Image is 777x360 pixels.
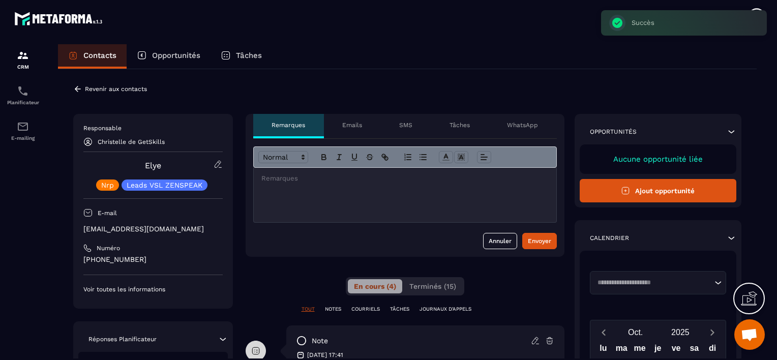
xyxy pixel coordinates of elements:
a: Elye [145,161,161,170]
button: Envoyer [522,233,557,249]
span: En cours (4) [354,282,396,290]
img: email [17,121,29,133]
button: En cours (4) [348,279,402,293]
p: [EMAIL_ADDRESS][DOMAIN_NAME] [83,224,223,234]
a: Contacts [58,44,127,69]
div: ma [612,341,631,359]
p: Opportunités [152,51,200,60]
img: scheduler [17,85,29,97]
img: formation [17,49,29,62]
a: formationformationCRM [3,42,43,77]
div: lu [594,341,613,359]
p: Tâches [236,51,262,60]
input: Search for option [594,278,712,288]
span: Terminés (15) [409,282,456,290]
a: schedulerschedulerPlanificateur [3,77,43,113]
p: CRM [3,64,43,70]
button: Previous month [594,325,613,339]
p: E-mailing [3,135,43,141]
button: Open months overlay [613,323,658,341]
p: [PHONE_NUMBER] [83,255,223,264]
p: Emails [342,121,362,129]
div: Envoyer [528,236,551,246]
p: Opportunités [590,128,637,136]
p: Voir toutes les informations [83,285,223,293]
p: WhatsApp [507,121,538,129]
p: Numéro [97,244,120,252]
p: [DATE] 17:41 [307,351,343,359]
p: note [312,336,328,346]
p: Leads VSL ZENSPEAK [127,182,202,189]
p: COURRIELS [351,306,380,313]
p: Nrp [101,182,114,189]
div: me [631,341,649,359]
div: sa [685,341,703,359]
a: Tâches [211,44,272,69]
button: Next month [703,325,722,339]
div: Ouvrir le chat [734,319,765,350]
p: TOUT [302,306,315,313]
p: Calendrier [590,234,629,242]
p: Responsable [83,124,223,132]
p: Remarques [272,121,305,129]
div: Search for option [590,271,727,294]
p: NOTES [325,306,341,313]
p: Tâches [450,121,470,129]
div: ve [667,341,685,359]
p: Planificateur [3,100,43,105]
button: Open years overlay [658,323,703,341]
button: Annuler [483,233,517,249]
p: Contacts [83,51,116,60]
div: di [703,341,722,359]
a: emailemailE-mailing [3,113,43,148]
div: je [649,341,667,359]
p: Aucune opportunité liée [590,155,727,164]
img: logo [14,9,106,28]
button: Terminés (15) [403,279,462,293]
p: Réponses Planificateur [88,335,157,343]
p: Revenir aux contacts [85,85,147,93]
p: Christelle de GetSkills [98,138,165,145]
a: Opportunités [127,44,211,69]
p: SMS [399,121,412,129]
button: Ajout opportunité [580,179,737,202]
p: TÂCHES [390,306,409,313]
p: E-mail [98,209,117,217]
p: JOURNAUX D'APPELS [420,306,471,313]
